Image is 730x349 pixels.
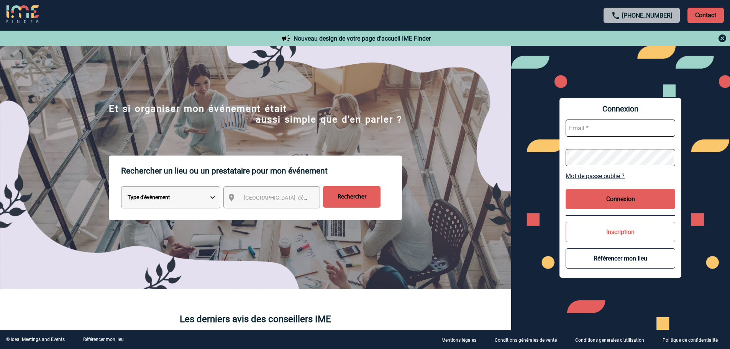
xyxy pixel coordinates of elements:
a: Conditions générales de vente [489,336,569,343]
p: Mentions légales [441,338,476,343]
img: call-24-px.png [611,11,620,20]
a: Mentions légales [435,336,489,343]
a: Politique de confidentialité [656,336,730,343]
span: [GEOGRAPHIC_DATA], département, région... [244,195,350,201]
button: Référencer mon lieu [566,248,675,269]
a: [PHONE_NUMBER] [622,12,672,19]
button: Connexion [566,189,675,209]
input: Rechercher [323,186,381,208]
p: Conditions générales d'utilisation [575,338,644,343]
p: Rechercher un lieu ou un prestataire pour mon événement [121,156,402,186]
input: Email * [566,120,675,137]
p: Contact [687,8,724,23]
div: © Ideal Meetings and Events [6,337,65,342]
a: Conditions générales d'utilisation [569,336,656,343]
a: Référencer mon lieu [83,337,124,342]
a: Mot de passe oublié ? [566,172,675,180]
button: Inscription [566,222,675,242]
span: Connexion [566,104,675,113]
p: Conditions générales de vente [495,338,557,343]
p: Politique de confidentialité [663,338,718,343]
